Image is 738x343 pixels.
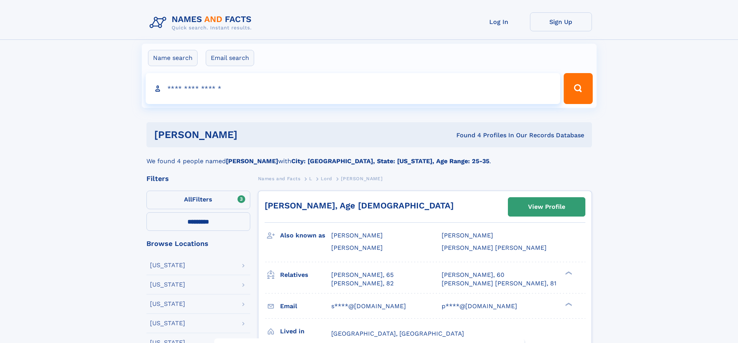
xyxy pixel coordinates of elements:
[146,240,250,247] div: Browse Locations
[564,73,592,104] button: Search Button
[154,130,347,140] h1: [PERSON_NAME]
[150,301,185,307] div: [US_STATE]
[146,191,250,209] label: Filters
[331,244,383,251] span: [PERSON_NAME]
[150,262,185,268] div: [US_STATE]
[347,131,584,140] div: Found 4 Profiles In Our Records Database
[280,229,331,242] h3: Also known as
[442,279,556,288] a: [PERSON_NAME] [PERSON_NAME], 81
[226,157,278,165] b: [PERSON_NAME]
[291,157,489,165] b: City: [GEOGRAPHIC_DATA], State: [US_STATE], Age Range: 25-35
[280,300,331,313] h3: Email
[280,325,331,338] h3: Lived in
[563,270,573,275] div: ❯
[528,198,565,216] div: View Profile
[563,302,573,307] div: ❯
[321,176,332,181] span: Lord
[341,176,382,181] span: [PERSON_NAME]
[321,174,332,183] a: Lord
[148,50,198,66] label: Name search
[146,12,258,33] img: Logo Names and Facts
[150,282,185,288] div: [US_STATE]
[150,320,185,326] div: [US_STATE]
[331,271,394,279] a: [PERSON_NAME], 65
[442,232,493,239] span: [PERSON_NAME]
[331,279,394,288] a: [PERSON_NAME], 82
[206,50,254,66] label: Email search
[309,174,312,183] a: L
[265,201,454,210] a: [PERSON_NAME], Age [DEMOGRAPHIC_DATA]
[530,12,592,31] a: Sign Up
[442,244,547,251] span: [PERSON_NAME] [PERSON_NAME]
[280,268,331,282] h3: Relatives
[146,73,561,104] input: search input
[146,147,592,166] div: We found 4 people named with .
[184,196,192,203] span: All
[468,12,530,31] a: Log In
[309,176,312,181] span: L
[146,175,250,182] div: Filters
[508,198,585,216] a: View Profile
[331,330,464,337] span: [GEOGRAPHIC_DATA], [GEOGRAPHIC_DATA]
[331,232,383,239] span: [PERSON_NAME]
[442,271,504,279] a: [PERSON_NAME], 60
[258,174,301,183] a: Names and Facts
